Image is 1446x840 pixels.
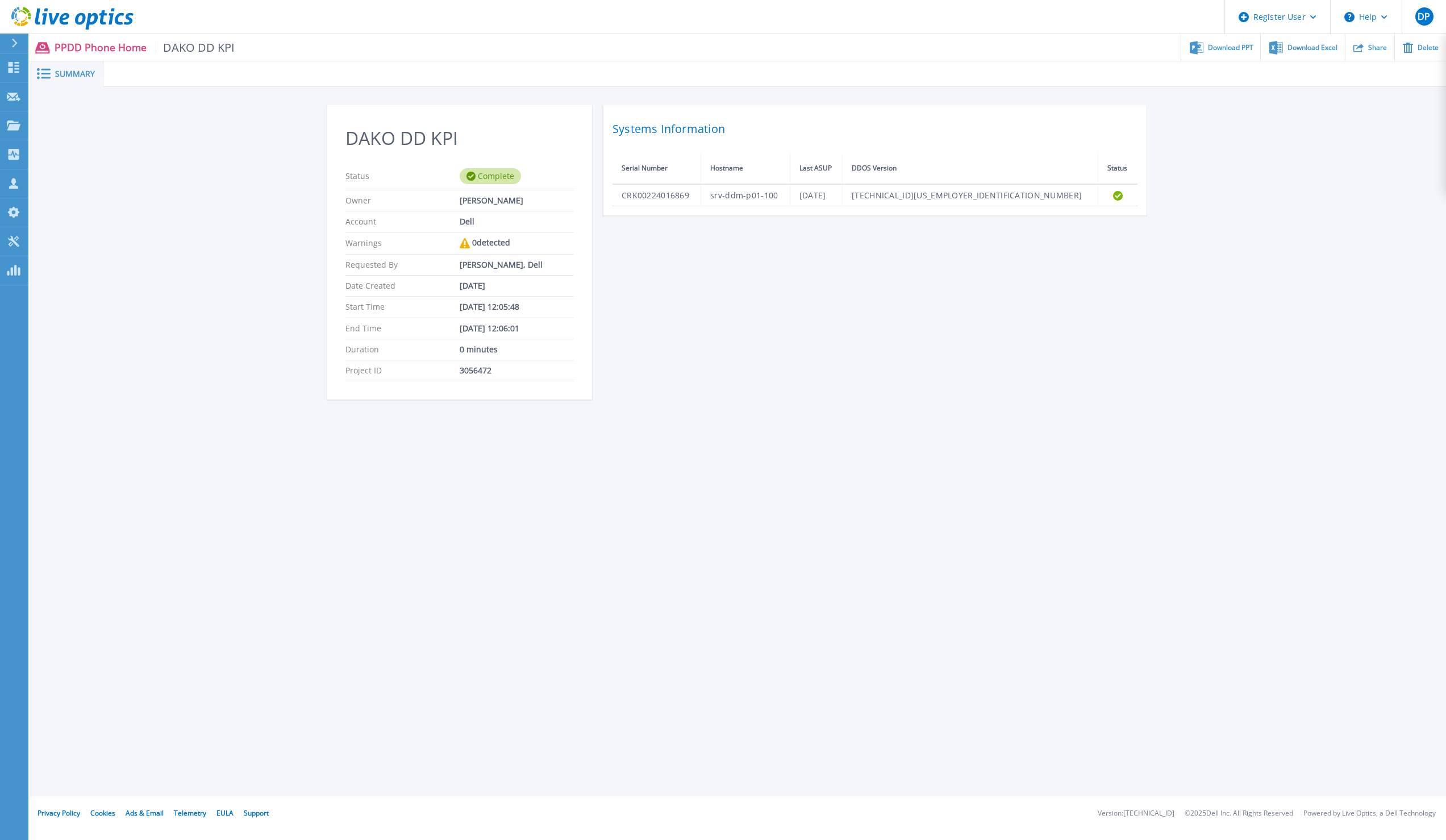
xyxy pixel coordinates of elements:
th: Status [1098,153,1137,184]
p: Warnings [345,238,460,248]
td: [TECHNICAL_ID][US_EMPLOYER_IDENTIFICATION_NUMBER] [843,184,1098,206]
p: Project ID [345,366,460,375]
a: Privacy Policy [37,808,80,818]
p: Date Created [345,281,460,290]
li: Version: [TECHNICAL_ID] [1098,810,1174,817]
span: Share [1368,44,1387,51]
h2: DAKO DD KPI [345,128,574,149]
p: Owner [345,196,460,205]
td: CRK00224016869 [612,184,701,206]
div: [DATE] [460,281,574,290]
p: Account [345,217,460,226]
li: © 2025 Dell Inc. All Rights Reserved [1185,810,1293,817]
div: Complete [460,168,521,184]
a: Support [244,808,269,818]
div: 3056472 [460,366,574,375]
div: [PERSON_NAME], Dell [460,260,574,269]
th: Serial Number [612,153,701,184]
div: [DATE] 12:06:01 [460,324,574,333]
span: DP [1418,12,1430,21]
div: [PERSON_NAME] [460,196,574,205]
div: Dell [460,217,574,226]
p: Status [345,168,460,184]
span: Download Excel [1287,44,1337,51]
a: Ads & Email [126,808,164,818]
div: 0 detected [460,238,574,248]
div: [DATE] 12:05:48 [460,302,574,311]
th: Last ASUP [790,153,842,184]
a: Cookies [90,808,115,818]
p: End Time [345,324,460,333]
p: PPDD Phone Home [55,41,235,54]
p: Start Time [345,302,460,311]
div: 0 minutes [460,345,574,354]
th: Hostname [701,153,790,184]
li: Powered by Live Optics, a Dell Technology [1303,810,1436,817]
td: srv-ddm-p01-100 [701,184,790,206]
p: Duration [345,345,460,354]
a: Telemetry [174,808,206,818]
a: EULA [216,808,234,818]
td: [DATE] [790,184,842,206]
th: DDOS Version [843,153,1098,184]
p: Requested By [345,260,460,269]
span: Summary [55,70,95,78]
span: Delete [1418,44,1439,51]
h2: Systems Information [612,119,1137,139]
span: DAKO DD KPI [156,41,235,54]
span: Download PPT [1208,44,1253,51]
